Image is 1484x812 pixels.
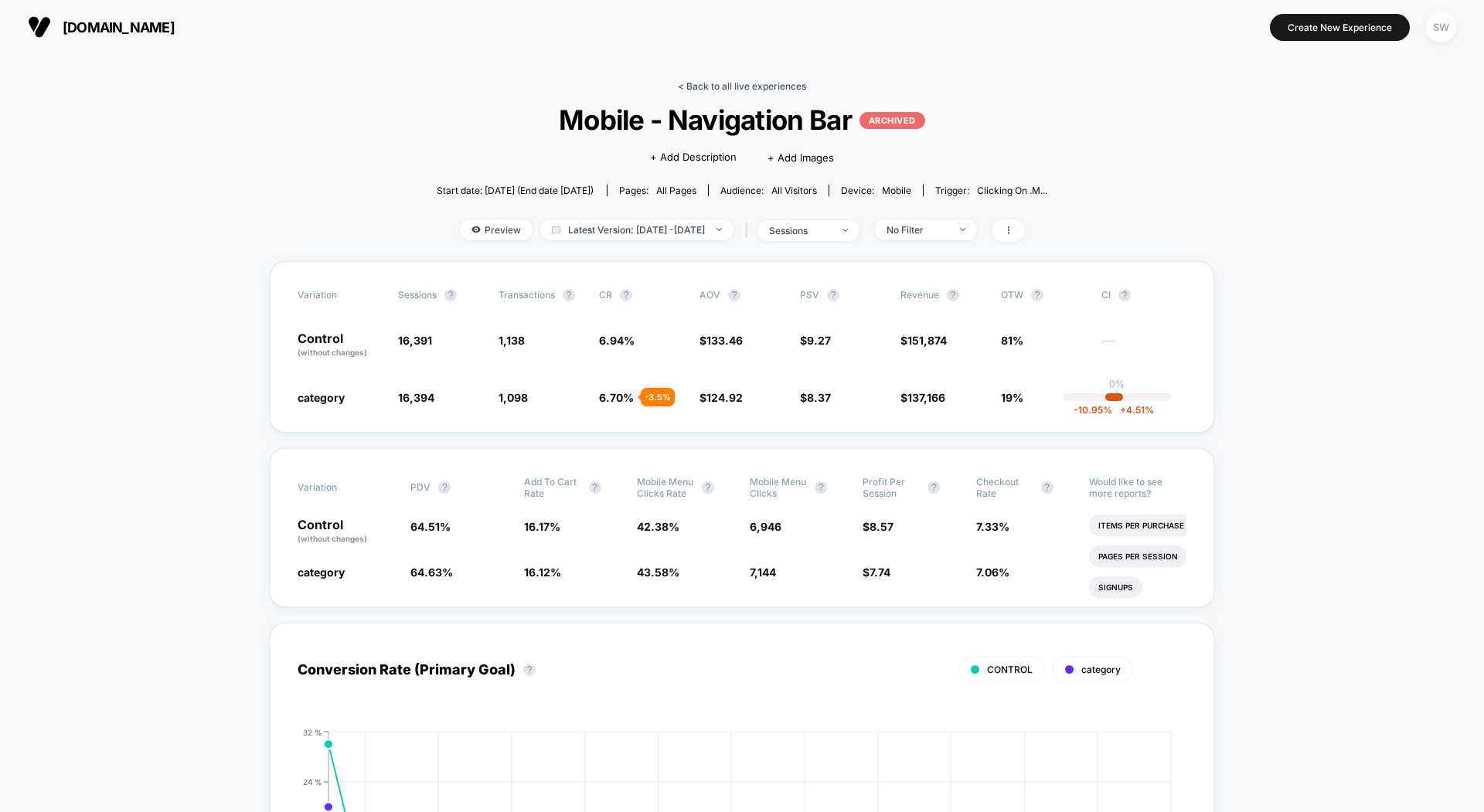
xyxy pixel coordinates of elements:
[1118,289,1131,301] button: ?
[444,289,457,301] button: ?
[1270,14,1410,41] button: Create New Experience
[807,334,831,347] span: 9.27
[728,289,740,301] button: ?
[960,228,965,231] img: end
[863,476,920,499] span: Profit Per Session
[619,185,696,196] div: Pages:
[859,112,925,129] p: ARCHIVED
[563,289,575,301] button: ?
[870,566,890,579] span: 7.74
[589,481,601,494] button: ?
[398,334,432,347] span: 16,391
[976,566,1009,579] span: 7.06 %
[1041,481,1053,494] button: ?
[800,289,819,301] span: PSV
[63,19,175,36] span: [DOMAIN_NAME]
[460,219,533,240] span: Preview
[1109,378,1125,389] p: 0%
[1001,334,1023,347] span: 81%
[437,185,594,196] span: Start date: [DATE] (End date [DATE])
[298,391,345,404] span: category
[410,481,431,493] span: PDV
[298,534,367,543] span: (without changes)
[637,476,694,499] span: Mobile Menu Clicks Rate
[807,391,831,404] span: 8.37
[699,391,743,404] span: $
[977,185,1047,196] span: Clicking on .m...
[907,334,947,347] span: 151,874
[524,566,561,579] span: 16.12 %
[298,518,395,545] p: Control
[716,228,722,231] img: end
[976,476,1033,499] span: Checkout Rate
[827,289,839,301] button: ?
[637,566,679,579] span: 43.58 %
[976,520,1009,533] span: 7.33 %
[750,520,781,533] span: 6,946
[829,185,923,196] span: Device:
[1426,12,1456,42] div: SW
[987,664,1033,675] span: CONTROL
[900,391,945,404] span: $
[1089,576,1142,598] li: Signups
[1001,391,1023,404] span: 19%
[706,334,743,347] span: 133.46
[524,476,581,499] span: Add To Cart Rate
[935,185,1047,196] div: Trigger:
[870,520,893,533] span: 8.57
[863,566,890,579] span: $
[467,104,1016,136] span: Mobile - Navigation Bar
[1089,515,1193,536] li: Items Per Purchase
[398,289,437,301] span: Sessions
[540,219,733,240] span: Latest Version: [DATE] - [DATE]
[699,289,720,301] span: AOV
[1081,664,1121,675] span: category
[769,225,831,236] div: sessions
[303,776,322,786] tspan: 24 %
[23,15,179,39] button: [DOMAIN_NAME]
[771,185,817,196] span: All Visitors
[298,332,383,358] p: Control
[882,185,911,196] span: mobile
[678,80,806,92] a: < Back to all live experiences
[702,481,714,494] button: ?
[706,391,743,404] span: 124.92
[907,391,945,404] span: 137,166
[1074,404,1112,416] span: -10.95 %
[650,150,737,165] span: + Add Description
[1089,476,1186,499] p: Would like to see more reports?
[410,520,451,533] span: 64.51 %
[523,664,536,676] button: ?
[900,289,939,301] span: Revenue
[499,391,528,404] span: 1,098
[699,334,743,347] span: $
[947,289,959,301] button: ?
[1101,289,1186,301] span: CI
[750,476,807,499] span: Mobile Menu Clicks
[524,520,560,533] span: 16.17 %
[620,289,632,301] button: ?
[410,566,453,579] span: 64.63 %
[637,520,679,533] span: 42.38 %
[863,520,893,533] span: $
[768,151,834,164] span: + Add Images
[1101,336,1186,358] span: ---
[552,226,560,233] img: calendar
[927,481,940,494] button: ?
[641,388,675,406] div: - 3.5 %
[298,289,383,301] span: Variation
[28,15,51,39] img: Visually logo
[842,229,848,232] img: end
[815,481,827,494] button: ?
[1115,389,1118,401] p: |
[741,219,757,242] span: |
[900,334,947,347] span: $
[438,481,451,494] button: ?
[1120,404,1126,416] span: +
[1089,545,1187,567] li: Pages Per Session
[1112,404,1154,416] span: 4.51 %
[800,391,831,404] span: $
[1031,289,1043,301] button: ?
[720,185,817,196] div: Audience:
[656,185,696,196] span: all pages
